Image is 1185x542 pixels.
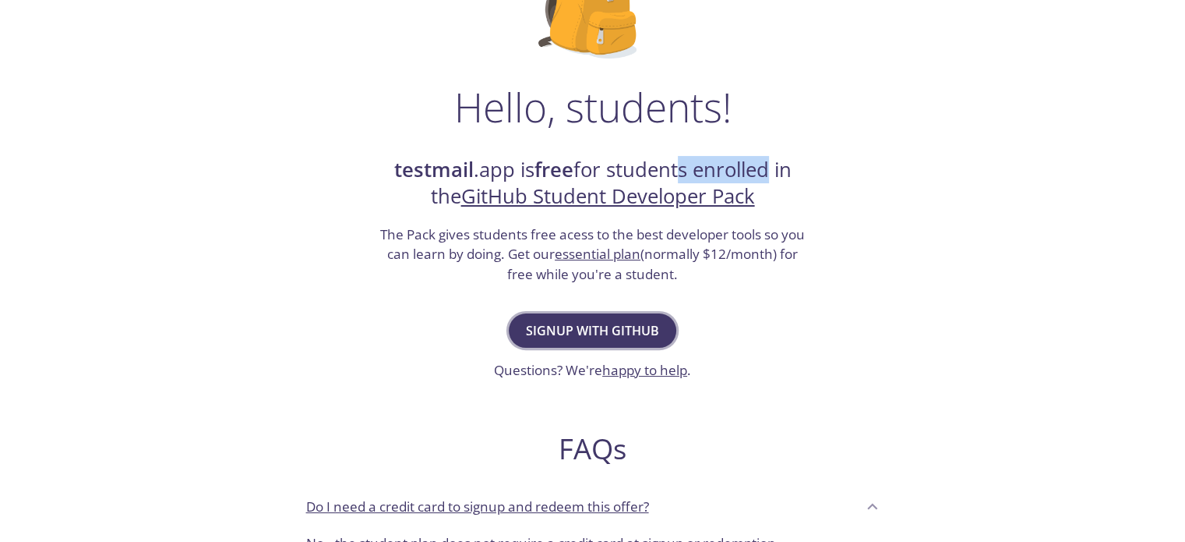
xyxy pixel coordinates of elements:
[509,314,676,348] button: Signup with GitHub
[379,225,807,285] h3: The Pack gives students free acess to the best developer tools so you can learn by doing. Get our...
[526,320,659,342] span: Signup with GitHub
[379,157,807,211] h2: .app is for students enrolled in the
[306,497,649,517] p: Do I need a credit card to signup and redeem this offer?
[461,182,755,210] a: GitHub Student Developer Pack
[534,156,573,183] strong: free
[555,245,640,263] a: essential plan
[494,360,691,381] h3: Questions? We're .
[294,431,892,466] h2: FAQs
[294,485,892,527] div: Do I need a credit card to signup and redeem this offer?
[454,83,732,130] h1: Hello, students!
[394,156,474,183] strong: testmail
[602,361,687,379] a: happy to help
